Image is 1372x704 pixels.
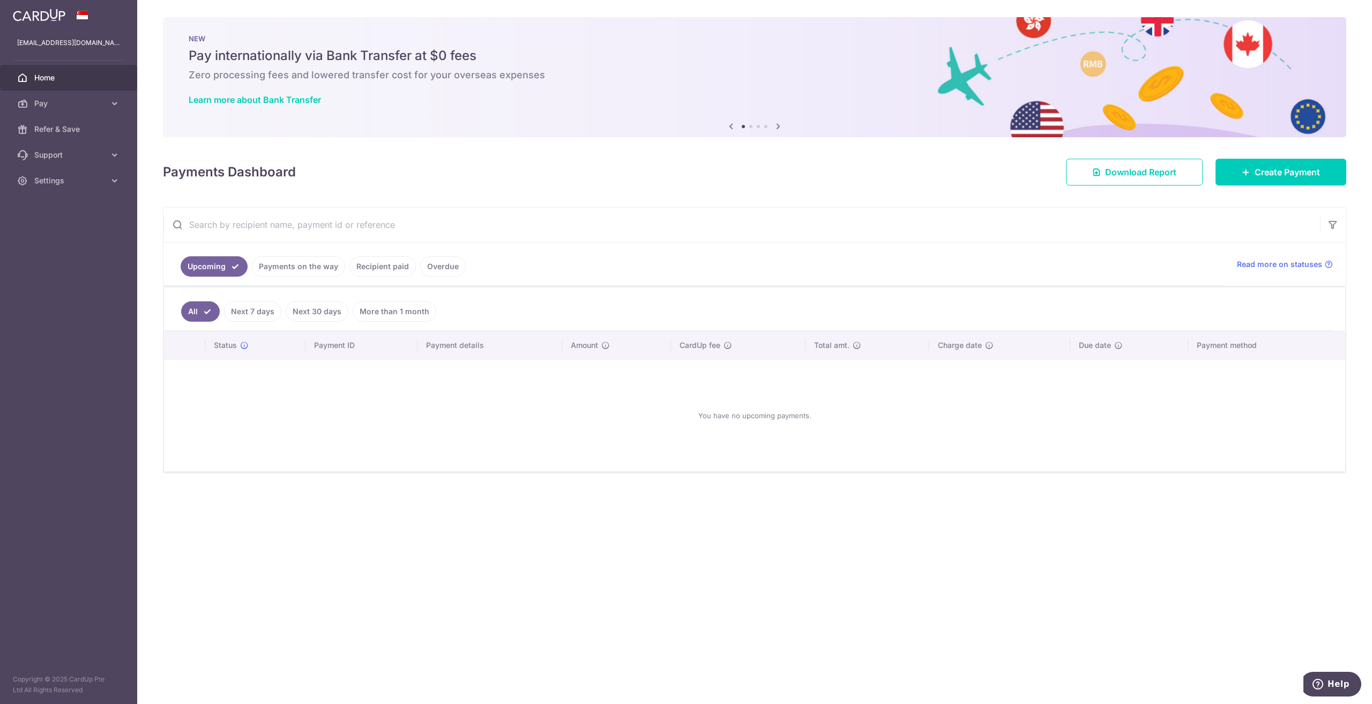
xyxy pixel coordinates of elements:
p: NEW [189,34,1321,43]
div: You have no upcoming payments. [177,368,1332,463]
span: Read more on statuses [1237,259,1322,270]
span: Amount [571,340,598,351]
span: Refer & Save [34,124,105,135]
a: Payments on the way [252,256,345,277]
p: [EMAIL_ADDRESS][DOMAIN_NAME] [17,38,120,48]
h5: Pay internationally via Bank Transfer at $0 fees [189,47,1321,64]
a: Upcoming [181,256,248,277]
th: Payment method [1188,331,1345,359]
img: Bank transfer banner [163,17,1346,137]
span: Pay [34,98,105,109]
img: CardUp [13,9,65,21]
th: Payment details [417,331,562,359]
a: Read more on statuses [1237,259,1333,270]
span: Due date [1079,340,1111,351]
h4: Payments Dashboard [163,162,296,182]
a: More than 1 month [353,301,436,322]
span: CardUp fee [680,340,720,351]
span: Support [34,150,105,160]
a: Overdue [420,256,466,277]
a: Create Payment [1216,159,1346,186]
input: Search by recipient name, payment id or reference [163,208,1320,242]
a: Next 7 days [224,301,281,322]
span: Download Report [1105,166,1176,179]
span: Settings [34,175,105,186]
a: Next 30 days [286,301,348,322]
h6: Zero processing fees and lowered transfer cost for your overseas expenses [189,69,1321,81]
span: Total amt. [814,340,849,351]
span: Home [34,72,105,83]
a: Download Report [1066,159,1203,186]
span: Create Payment [1255,166,1320,179]
a: Recipient paid [349,256,416,277]
a: All [181,301,220,322]
span: Status [214,340,237,351]
a: Learn more about Bank Transfer [189,94,321,105]
th: Payment ID [305,331,417,359]
iframe: Opens a widget where you can find more information [1303,672,1361,699]
span: Charge date [938,340,982,351]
